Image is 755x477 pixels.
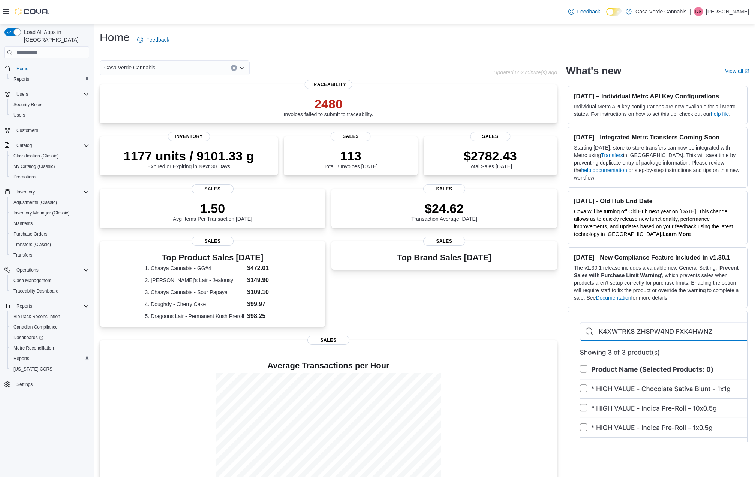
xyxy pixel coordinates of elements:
p: 1177 units / 9101.33 g [124,148,254,163]
span: BioTrack Reconciliation [13,313,60,319]
p: $2782.43 [464,148,517,163]
h2: What's new [566,65,621,77]
a: Transfers [601,152,623,158]
span: Sales [423,184,465,193]
span: Metrc Reconciliation [10,343,89,352]
button: Clear input [231,65,237,71]
span: Operations [16,267,39,273]
span: Cova will be turning off Old Hub next year on [DATE]. This change allows us to quickly release ne... [574,208,733,237]
span: Catalog [16,142,32,148]
span: Adjustments (Classic) [13,199,57,205]
button: Reports [7,74,92,84]
a: Transfers [10,250,35,259]
a: help documentation [581,167,627,173]
span: Canadian Compliance [10,322,89,331]
span: Inventory Manager (Classic) [13,210,70,216]
dd: $472.01 [247,264,280,273]
dd: $98.25 [247,312,280,321]
p: 2480 [284,96,373,111]
a: Transfers (Classic) [10,240,54,249]
button: Inventory [13,187,38,196]
div: Desiree Shay [694,7,703,16]
span: Purchase Orders [10,229,89,238]
span: Transfers (Classic) [13,241,51,247]
p: 1.50 [173,201,252,216]
span: Operations [13,265,89,274]
button: Open list of options [239,65,245,71]
span: Canadian Compliance [13,324,58,330]
dd: $99.97 [247,300,280,309]
button: [US_STATE] CCRS [7,364,92,374]
dt: 2. [PERSON_NAME]'s Lair - Jealousy [145,276,244,284]
span: Traceabilty Dashboard [13,288,58,294]
dt: 4. Doughdy - Cherry Cake [145,300,244,308]
span: Dashboards [10,333,89,342]
span: Inventory [168,132,210,141]
span: Users [10,111,89,120]
button: Settings [1,379,92,390]
span: Washington CCRS [10,364,89,373]
button: Cash Management [7,275,92,286]
img: Cova [15,8,49,15]
span: [US_STATE] CCRS [13,366,52,372]
span: Metrc Reconciliation [13,345,54,351]
button: Customers [1,125,92,136]
div: Invoices failed to submit to traceability. [284,96,373,117]
a: Reports [10,75,32,84]
strong: Prevent Sales with Purchase Limit Warning [574,265,739,278]
button: Transfers (Classic) [7,239,92,250]
span: Load All Apps in [GEOGRAPHIC_DATA] [21,28,89,43]
a: Promotions [10,172,39,181]
span: Reports [10,354,89,363]
span: Sales [423,237,465,246]
span: Security Roles [10,100,89,109]
h3: [DATE] - Old Hub End Date [574,197,741,205]
div: Avg Items Per Transaction [DATE] [173,201,252,222]
h3: Top Brand Sales [DATE] [397,253,491,262]
svg: External link [745,69,749,73]
span: Sales [331,132,371,141]
dt: 3. Chaaya Cannabis - Sour Papaya [145,288,244,296]
span: Users [13,112,25,118]
a: Security Roles [10,100,45,109]
span: Cash Management [10,276,89,285]
p: Casa Verde Cannabis [635,7,686,16]
div: Total Sales [DATE] [464,148,517,169]
span: Sales [192,237,234,246]
button: Users [13,90,31,99]
button: Traceabilty Dashboard [7,286,92,296]
button: Users [1,89,92,99]
h4: Average Transactions per Hour [106,361,551,370]
span: Manifests [13,220,33,226]
a: My Catalog (Classic) [10,162,58,171]
a: Inventory Manager (Classic) [10,208,73,217]
span: My Catalog (Classic) [13,163,55,169]
button: Catalog [13,141,35,150]
input: Dark Mode [606,8,622,16]
strong: Learn More [662,231,691,237]
dd: $109.10 [247,288,280,297]
a: [US_STATE] CCRS [10,364,55,373]
button: Reports [7,353,92,364]
p: Individual Metrc API key configurations are now available for all Metrc states. For instructions ... [574,103,741,118]
span: Traceabilty Dashboard [10,286,89,295]
button: Security Roles [7,99,92,110]
span: Settings [16,381,33,387]
h3: Top Product Sales [DATE] [145,253,280,262]
div: Total # Invoices [DATE] [324,148,377,169]
a: Dashboards [10,333,46,342]
a: Purchase Orders [10,229,51,238]
dd: $149.90 [247,276,280,285]
a: Manifests [10,219,36,228]
button: Catalog [1,140,92,151]
a: Feedback [565,4,603,19]
div: Transaction Average [DATE] [411,201,477,222]
span: Casa Verde Cannabis [104,63,155,72]
a: Classification (Classic) [10,151,62,160]
button: My Catalog (Classic) [7,161,92,172]
button: Manifests [7,218,92,229]
span: Security Roles [13,102,42,108]
h3: [DATE] - Integrated Metrc Transfers Coming Soon [574,133,741,141]
span: Reports [10,75,89,84]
